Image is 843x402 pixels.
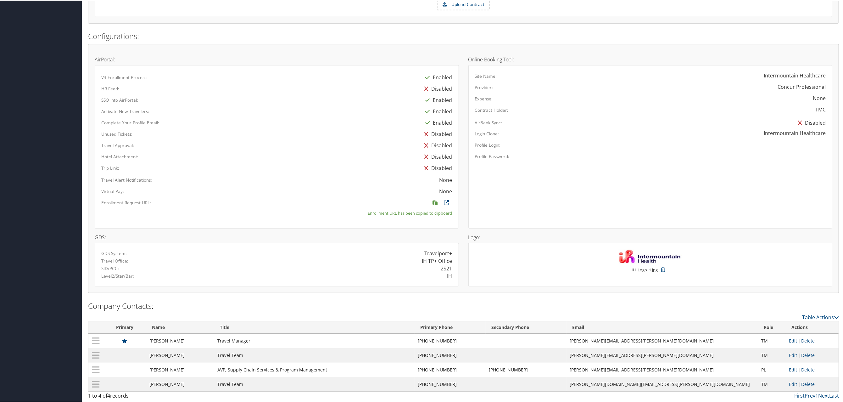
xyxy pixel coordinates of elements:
[421,139,452,150] div: Disabled
[475,141,501,148] label: Profile Login:
[789,337,797,343] a: Edit
[468,234,833,239] h4: Logo:
[441,264,452,272] div: 2S21
[475,72,497,79] label: Site Name:
[421,150,452,162] div: Disabled
[422,71,452,82] div: Enabled
[758,321,786,333] th: Role
[764,71,826,79] div: Intermountain Healthcare
[475,130,499,136] label: Login Clone:
[422,116,452,128] div: Enabled
[786,377,839,391] td: |
[475,95,493,101] label: Expense:
[421,128,452,139] div: Disabled
[415,321,486,333] th: Primary Phone
[101,257,128,263] label: Travel Office:
[486,362,567,377] td: [PHONE_NUMBER]
[214,333,415,348] td: Travel Manager
[468,56,833,61] h4: Online Booking Tool:
[567,362,758,377] td: [PERSON_NAME][EMAIL_ADDRESS][PERSON_NAME][DOMAIN_NAME]
[439,176,452,183] div: None
[829,392,839,399] a: Last
[802,313,839,320] a: Table Actions
[214,348,415,362] td: Travel Team
[146,362,215,377] td: [PERSON_NAME]
[415,362,486,377] td: [PHONE_NUMBER]
[101,272,134,279] label: Level2/Star/Bar:
[146,321,215,333] th: Name
[214,321,415,333] th: Title
[786,362,839,377] td: |
[567,377,758,391] td: [PERSON_NAME][DOMAIN_NAME][EMAIL_ADDRESS][PERSON_NAME][DOMAIN_NAME]
[101,188,124,194] label: Virtual Pay:
[789,381,797,387] a: Edit
[368,210,452,216] small: Enrollment URL has been copied to clipboard
[795,116,826,128] div: Disabled
[422,94,452,105] div: Enabled
[101,153,138,159] label: Hotel Attachment:
[415,333,486,348] td: [PHONE_NUMBER]
[475,153,510,159] label: Profile Password:
[101,142,134,148] label: Travel Approval:
[95,56,459,61] h4: AirPortal:
[567,321,758,333] th: Email
[101,265,119,271] label: SID/PCC:
[146,348,215,362] td: [PERSON_NAME]
[801,381,815,387] a: Delete
[101,176,152,183] label: Travel Alert Notifications:
[421,82,452,94] div: Disabled
[88,30,839,41] h2: Configurations:
[567,333,758,348] td: [PERSON_NAME][EMAIL_ADDRESS][PERSON_NAME][DOMAIN_NAME]
[101,164,119,171] label: Trip Link:
[103,321,146,333] th: Primary
[801,366,815,372] a: Delete
[475,106,509,113] label: Contract Holder:
[101,74,148,80] label: V3 Enrollment Process:
[619,249,682,263] img: IH_Logo_1.jpg
[805,392,815,399] a: Prev
[758,362,786,377] td: PL
[789,366,797,372] a: Edit
[813,94,826,101] div: None
[422,257,452,264] div: IH TP+ Office
[447,272,452,279] div: IH
[101,199,151,205] label: Enrollment Request URL:
[415,377,486,391] td: [PHONE_NUMBER]
[101,85,119,91] label: HR Feed:
[815,105,826,113] div: TMC
[567,348,758,362] td: [PERSON_NAME][EMAIL_ADDRESS][PERSON_NAME][DOMAIN_NAME]
[415,348,486,362] td: [PHONE_NUMBER]
[778,82,826,90] div: Concur Professional
[101,119,159,125] label: Complete Your Profile Email:
[632,266,658,278] small: IH_Logo_1.jpg
[475,84,493,90] label: Provider:
[764,129,826,136] div: Intermountain Healthcare
[146,377,215,391] td: [PERSON_NAME]
[758,348,786,362] td: TM
[486,321,567,333] th: Secondary Phone
[214,362,415,377] td: AVP, Supply Chain Services & Program Management
[107,392,110,399] span: 4
[801,352,815,358] a: Delete
[425,249,452,257] div: Travelport+
[88,300,839,311] h2: Company Contacts:
[758,377,786,391] td: TM
[815,392,818,399] a: 1
[789,352,797,358] a: Edit
[801,337,815,343] a: Delete
[101,130,132,137] label: Unused Tickets:
[101,96,138,103] label: SSO into AirPortal:
[439,187,452,195] div: None
[818,392,829,399] a: Next
[786,321,839,333] th: Actions
[475,119,502,125] label: AirBank Sync:
[786,348,839,362] td: |
[101,108,149,114] label: Activate New Travelers:
[786,333,839,348] td: |
[421,162,452,173] div: Disabled
[88,391,269,402] div: 1 to 4 of records
[146,333,215,348] td: [PERSON_NAME]
[794,392,805,399] a: First
[214,377,415,391] td: Travel Team
[422,105,452,116] div: Enabled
